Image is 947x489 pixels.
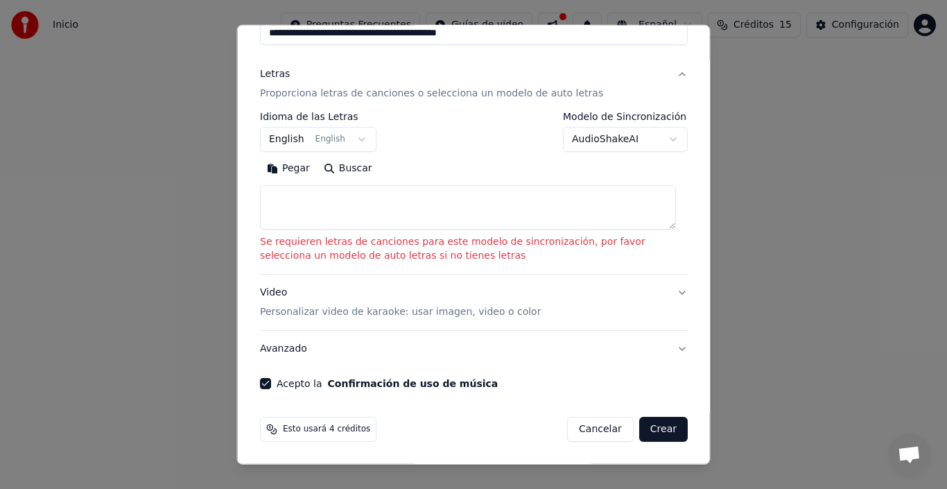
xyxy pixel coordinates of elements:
label: Acepto la [277,379,498,388]
div: LetrasProporciona letras de canciones o selecciona un modelo de auto letras [260,112,688,274]
button: VideoPersonalizar video de karaoke: usar imagen, video o color [260,275,688,330]
label: Idioma de las Letras [260,112,376,121]
button: LetrasProporciona letras de canciones o selecciona un modelo de auto letras [260,56,688,112]
div: Letras [260,67,290,81]
button: Acepto la [327,379,498,388]
p: Personalizar video de karaoke: usar imagen, video o color [260,305,541,319]
p: Proporciona letras de canciones o selecciona un modelo de auto letras [260,87,603,101]
span: Esto usará 4 créditos [283,424,370,435]
button: Buscar [316,157,379,180]
button: Avanzado [260,331,688,367]
button: Pegar [260,157,317,180]
button: Crear [638,417,687,442]
button: Cancelar [567,417,634,442]
label: Modelo de Sincronización [563,112,688,121]
div: Video [260,286,541,319]
p: Se requieren letras de canciones para este modelo de sincronización, por favor selecciona un mode... [260,235,688,263]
